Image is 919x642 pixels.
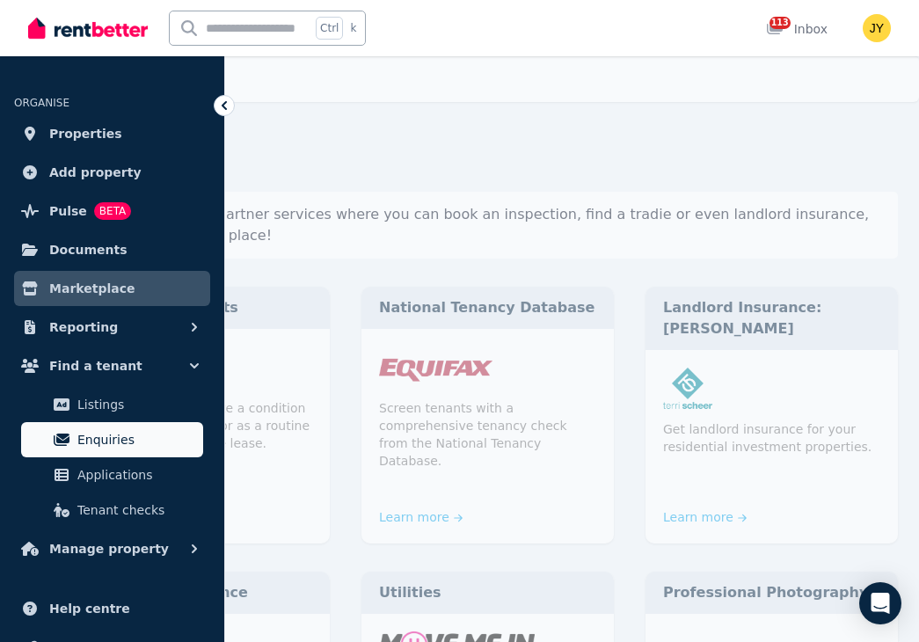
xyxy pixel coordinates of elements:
a: PulseBETA [14,193,210,229]
span: k [350,21,356,35]
a: Listings [21,387,203,422]
p: Explore our partner services where you can book an inspection, find a tradie or even landlord ins... [132,204,886,246]
p: Screen tenants with a comprehensive tenancy check from the National Tenancy Database. [379,399,596,470]
a: Help centre [14,591,210,626]
p: Get landlord insurance for your residential investment properties. [663,420,880,456]
a: Tenant checks [21,492,203,528]
a: Documents [14,232,210,267]
span: Pulse [49,201,87,222]
a: Add property [14,155,210,190]
span: ORGANISE [14,97,69,109]
div: Inbox [766,20,828,38]
span: 113 [769,17,791,29]
span: Reporting [49,317,118,338]
img: JIAN YU [863,14,891,42]
span: Find a tenant [49,355,142,376]
a: Applications [21,457,203,492]
a: Learn more [379,508,463,526]
img: National Tenancy Database [379,347,596,389]
div: Utilities [361,572,614,614]
span: Properties [49,123,122,144]
span: Marketplace [49,278,135,299]
img: Landlord Insurance: Terri Scheer [663,368,880,410]
a: Properties [14,116,210,151]
span: Enquiries [77,429,196,450]
a: Marketplace [14,271,210,306]
div: Landlord Insurance: [PERSON_NAME] [645,287,898,350]
img: RentBetter [28,15,148,41]
span: Add property [49,162,142,183]
button: Find a tenant [14,348,210,383]
button: Reporting [14,310,210,345]
div: Professional Photography [645,572,898,614]
span: BETA [94,202,131,220]
span: Listings [77,394,196,415]
div: Open Intercom Messenger [859,582,901,624]
a: Learn more [663,508,748,526]
button: Manage property [14,531,210,566]
span: Ctrl [316,17,343,40]
span: Tenant checks [77,500,196,521]
a: Enquiries [21,422,203,457]
span: Applications [77,464,196,485]
span: Help centre [49,598,130,619]
div: National Tenancy Database [361,287,614,329]
span: Documents [49,239,128,260]
span: Manage property [49,538,169,559]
